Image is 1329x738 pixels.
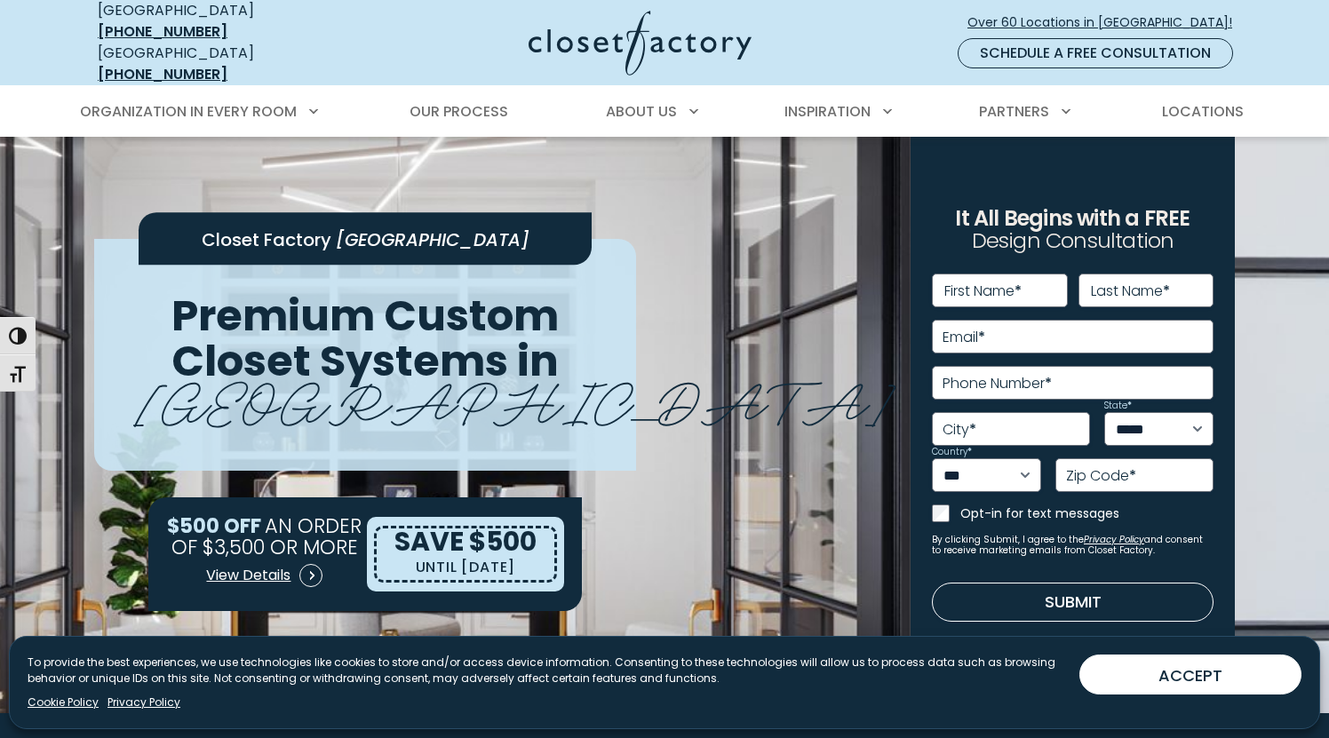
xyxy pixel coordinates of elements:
[944,284,1022,298] label: First Name
[171,286,559,391] span: Premium Custom Closet Systems in
[205,558,323,593] a: View Details
[98,21,227,42] a: [PHONE_NUMBER]
[932,583,1214,622] button: Submit
[206,565,290,586] span: View Details
[416,555,516,580] p: UNTIL [DATE]
[960,504,1214,522] label: Opt-in for text messages
[943,377,1052,391] label: Phone Number
[967,13,1246,32] span: Over 60 Locations in [GEOGRAPHIC_DATA]!
[1091,284,1170,298] label: Last Name
[932,448,972,456] label: Country
[1162,101,1244,122] span: Locations
[967,7,1247,38] a: Over 60 Locations in [GEOGRAPHIC_DATA]!
[80,101,297,122] span: Organization in Every Room
[98,43,355,85] div: [GEOGRAPHIC_DATA]
[28,655,1065,686] p: To provide the best experiences, we use technologies like cookies to store and/or access device i...
[958,38,1233,68] a: Schedule a Free Consultation
[1079,655,1301,694] button: ACCEPT
[955,203,1190,233] span: It All Begins with a FREE
[135,357,895,438] span: [GEOGRAPHIC_DATA]
[784,101,871,122] span: Inspiration
[943,423,976,437] label: City
[336,227,529,252] span: [GEOGRAPHIC_DATA]
[98,64,227,84] a: [PHONE_NUMBER]
[68,87,1261,137] nav: Primary Menu
[529,11,752,75] img: Closet Factory Logo
[972,226,1174,256] span: Design Consultation
[606,101,677,122] span: About Us
[28,694,99,710] a: Cookie Policy
[1104,401,1132,410] label: State
[1084,533,1144,546] a: Privacy Policy
[167,512,261,541] span: $500 OFF
[932,535,1214,556] small: By clicking Submit, I agree to the and consent to receive marketing emails from Closet Factory.
[1066,469,1136,483] label: Zip Code
[202,227,331,252] span: Closet Factory
[394,523,537,559] span: SAVE $500
[943,330,985,345] label: Email
[410,101,508,122] span: Our Process
[107,694,180,710] a: Privacy Policy
[171,512,362,562] span: AN ORDER OF $3,500 OR MORE
[979,101,1049,122] span: Partners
